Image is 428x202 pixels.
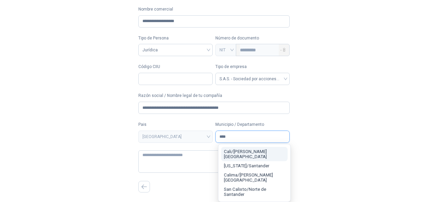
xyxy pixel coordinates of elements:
button: Cali/[PERSON_NAME][GEOGRAPHIC_DATA] [221,147,288,161]
span: Cali / [PERSON_NAME][GEOGRAPHIC_DATA] [224,149,267,159]
label: Razón social / Nombre legal de tu compañía [138,92,290,99]
p: Número de documento [215,35,290,41]
button: San Calixto/Norte de Santander [221,185,288,199]
label: Nombre comercial [138,6,290,13]
label: Tipo de empresa [215,64,290,70]
button: [US_STATE]/Santander [221,161,288,170]
span: NIT [219,45,232,55]
span: Calima / [PERSON_NAME][GEOGRAPHIC_DATA] [224,172,273,183]
label: Municipio / Departamento [215,121,290,128]
label: Código CIIU [138,64,213,70]
span: COLOMBIA [142,132,209,142]
button: Calima/[PERSON_NAME][GEOGRAPHIC_DATA] [221,170,288,185]
span: San Calixto / Norte de Santander [224,187,266,197]
span: - 8 [280,44,286,56]
span: Jurídica [142,45,209,55]
span: S.A.S. - Sociedad por acciones simplificada [219,74,286,84]
label: Pais [138,121,213,128]
span: [US_STATE] / Santander [224,163,269,168]
label: Tipo de Persona [138,35,213,41]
